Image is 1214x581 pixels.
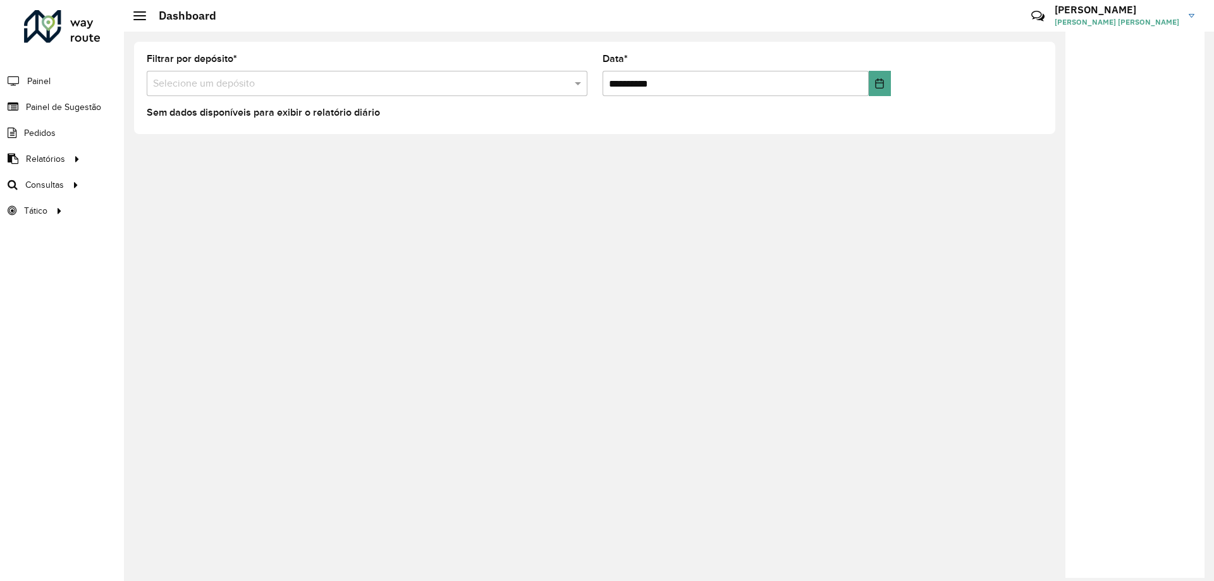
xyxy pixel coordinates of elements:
[1055,16,1179,28] span: [PERSON_NAME] [PERSON_NAME]
[1024,3,1052,30] a: Contato Rápido
[603,51,628,66] label: Data
[869,71,891,96] button: Choose Date
[1055,4,1179,16] h3: [PERSON_NAME]
[27,75,51,88] span: Painel
[146,9,216,23] h2: Dashboard
[147,105,380,120] label: Sem dados disponíveis para exibir o relatório diário
[147,51,237,66] label: Filtrar por depósito
[25,178,64,192] span: Consultas
[24,126,56,140] span: Pedidos
[24,204,47,217] span: Tático
[26,101,101,114] span: Painel de Sugestão
[26,152,65,166] span: Relatórios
